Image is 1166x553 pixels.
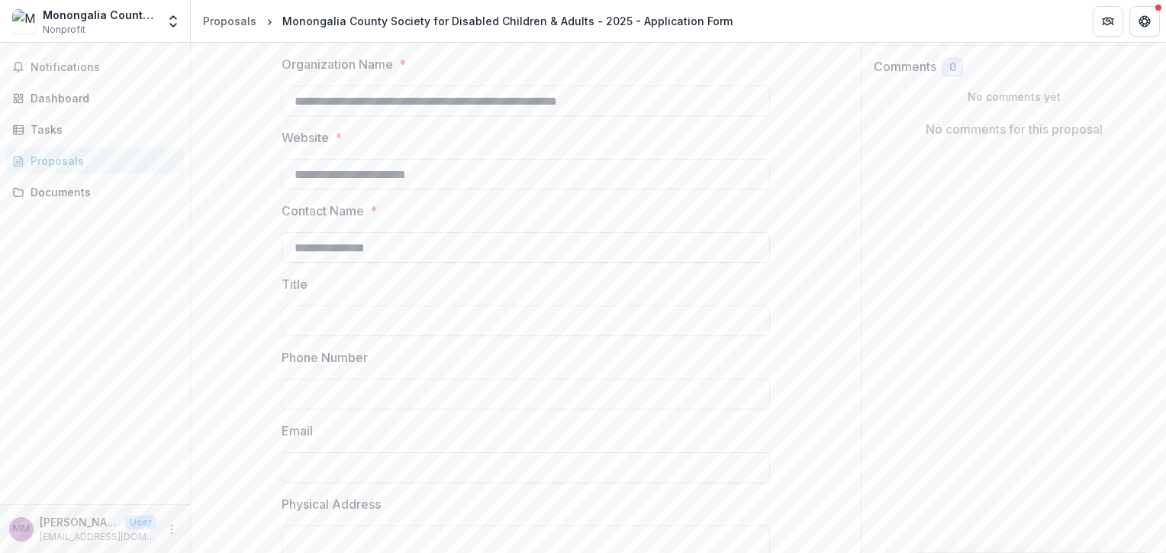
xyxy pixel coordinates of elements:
a: Dashboard [6,86,184,111]
a: Proposals [197,10,263,32]
div: Documents [31,184,172,200]
p: Contact Name [282,202,364,220]
nav: breadcrumb [197,10,739,32]
p: [EMAIL_ADDRESS][DOMAIN_NAME] [40,530,156,544]
button: Get Help [1129,6,1160,37]
p: No comments for this proposal [926,120,1103,138]
div: Proposals [31,153,172,169]
p: [PERSON_NAME]-[PERSON_NAME] [40,514,119,530]
p: Phone Number [282,348,368,367]
img: Monongalia County Society for Disabled Children & Adults [12,9,37,34]
button: Open entity switcher [163,6,184,37]
div: Monongalia County Society for Disabled Children & Adults [43,7,156,23]
p: Email [282,422,313,440]
p: Website [282,128,329,147]
div: Proposals [203,13,256,29]
div: Monongalia County Society for Disabled Children & Adults - 2025 - Application Form [282,13,733,29]
div: Monica Martin-Marietta [13,524,30,534]
p: Title [282,275,308,293]
h2: Comments [874,60,936,74]
button: Partners [1093,6,1123,37]
p: Physical Address [282,495,381,513]
p: No comments yet [874,89,1154,105]
span: 0 [949,61,956,74]
p: Organization Name [282,55,393,73]
a: Documents [6,179,184,205]
span: Notifications [31,61,178,74]
div: Tasks [31,121,172,137]
button: Notifications [6,55,184,79]
div: Dashboard [31,90,172,106]
button: More [163,520,181,538]
span: Nonprofit [43,23,85,37]
a: Proposals [6,148,184,173]
p: User [125,516,156,529]
a: Tasks [6,117,184,142]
